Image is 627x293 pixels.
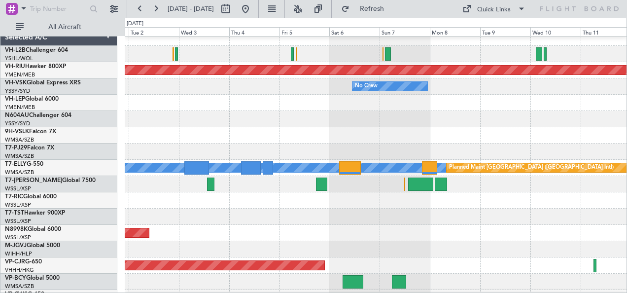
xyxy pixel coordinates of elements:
[5,96,59,102] a: VH-LEPGlobal 6000
[355,79,378,94] div: No Crew
[5,96,25,102] span: VH-LEP
[5,250,32,257] a: WIHH/HLP
[129,27,179,36] div: Tue 2
[127,20,143,28] div: [DATE]
[5,275,26,281] span: VP-BCY
[5,80,27,86] span: VH-VSK
[477,5,511,15] div: Quick Links
[5,64,66,70] a: VH-RIUHawker 800XP
[5,275,60,281] a: VP-BCYGlobal 5000
[279,27,330,36] div: Fri 5
[5,194,57,200] a: T7-RICGlobal 6000
[5,87,30,95] a: YSSY/SYD
[5,226,61,232] a: N8998KGlobal 6000
[457,1,530,17] button: Quick Links
[5,243,60,249] a: M-JGVJGlobal 5000
[5,152,34,160] a: WMSA/SZB
[5,47,26,53] span: VH-L2B
[5,218,31,225] a: WSSL/XSP
[5,259,25,265] span: VP-CJR
[5,259,42,265] a: VP-CJRG-650
[5,243,27,249] span: M-JGVJ
[5,129,29,135] span: 9H-VSLK
[380,27,430,36] div: Sun 7
[5,120,30,127] a: YSSY/SYD
[11,19,107,35] button: All Aircraft
[229,27,279,36] div: Thu 4
[5,169,34,176] a: WMSA/SZB
[5,80,81,86] a: VH-VSKGlobal Express XRS
[5,201,31,209] a: WSSL/XSP
[337,1,396,17] button: Refresh
[5,104,35,111] a: YMEN/MEB
[5,194,23,200] span: T7-RIC
[5,55,33,62] a: YSHL/WOL
[5,210,24,216] span: T7-TST
[5,178,62,183] span: T7-[PERSON_NAME]
[5,145,27,151] span: T7-PJ29
[351,5,393,12] span: Refresh
[5,266,34,274] a: VHHH/HKG
[329,27,380,36] div: Sat 6
[5,112,29,118] span: N604AU
[430,27,480,36] div: Mon 8
[5,145,54,151] a: T7-PJ29Falcon 7X
[5,185,31,192] a: WSSL/XSP
[5,210,65,216] a: T7-TSTHawker 900XP
[5,71,35,78] a: YMEN/MEB
[5,64,25,70] span: VH-RIU
[168,4,214,13] span: [DATE] - [DATE]
[5,161,43,167] a: T7-ELLYG-550
[30,1,87,16] input: Trip Number
[26,24,104,31] span: All Aircraft
[5,136,34,144] a: WMSA/SZB
[5,161,27,167] span: T7-ELLY
[5,283,34,290] a: WMSA/SZB
[5,178,96,183] a: T7-[PERSON_NAME]Global 7500
[5,234,31,241] a: WSSL/XSP
[480,27,530,36] div: Tue 9
[5,112,71,118] a: N604AUChallenger 604
[5,129,56,135] a: 9H-VSLKFalcon 7X
[5,226,28,232] span: N8998K
[5,47,68,53] a: VH-L2BChallenger 604
[449,160,614,175] div: Planned Maint [GEOGRAPHIC_DATA] ([GEOGRAPHIC_DATA] Intl)
[530,27,581,36] div: Wed 10
[179,27,229,36] div: Wed 3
